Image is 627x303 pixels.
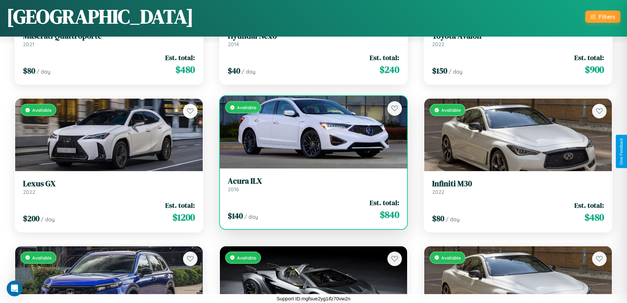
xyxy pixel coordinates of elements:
button: Filters [585,11,620,23]
span: $ 150 [432,65,447,76]
span: Available [441,107,461,113]
span: Est. total: [165,200,195,210]
span: 2014 [228,41,239,47]
span: / day [37,68,50,75]
span: $ 140 [228,210,243,221]
a: Hyundai Nexo2014 [228,31,400,47]
a: Toyota Avalon2022 [432,31,604,47]
h3: Acura ILX [228,176,400,186]
span: Available [32,255,52,260]
span: $ 240 [379,63,399,76]
span: $ 1200 [172,211,195,224]
span: $ 40 [228,65,240,76]
a: Infiniti M302022 [432,179,604,195]
span: 2022 [432,41,444,47]
span: Available [237,105,256,110]
span: 2022 [432,189,444,195]
span: Available [32,107,52,113]
span: / day [446,216,459,223]
span: / day [41,216,55,223]
span: / day [244,213,258,220]
span: 2016 [228,186,239,193]
span: Est. total: [574,53,604,62]
a: Lexus GX2022 [23,179,195,195]
span: $ 80 [23,65,35,76]
span: Est. total: [370,198,399,207]
span: Est. total: [165,53,195,62]
a: Acura ILX2016 [228,176,400,193]
span: Available [237,255,256,260]
div: Filters [599,13,615,20]
h1: [GEOGRAPHIC_DATA] [7,3,194,30]
div: Give Feedback [619,138,624,165]
span: $ 200 [23,213,39,224]
h3: Lexus GX [23,179,195,189]
span: Est. total: [370,53,399,62]
span: $ 480 [585,211,604,224]
span: Est. total: [574,200,604,210]
span: / day [242,68,255,75]
iframe: Intercom live chat [7,281,22,296]
span: $ 900 [585,63,604,76]
span: / day [449,68,462,75]
span: $ 840 [380,208,399,221]
span: 2021 [23,41,34,47]
span: $ 80 [432,213,444,224]
span: $ 480 [175,63,195,76]
p: Support ID: mgfsue2yg1ifz70vw2n [276,294,350,303]
h3: Infiniti M30 [432,179,604,189]
span: Available [441,255,461,260]
a: Maserati Quattroporte2021 [23,31,195,47]
span: 2022 [23,189,35,195]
